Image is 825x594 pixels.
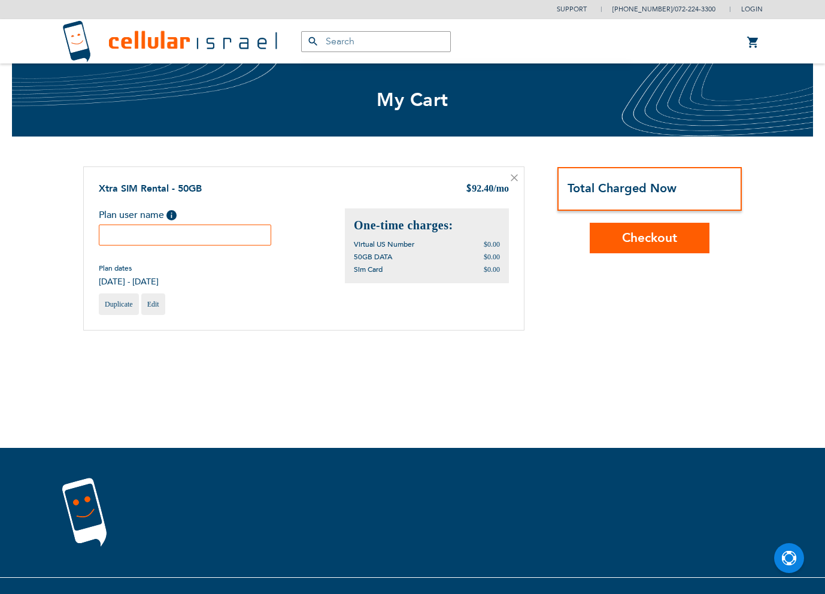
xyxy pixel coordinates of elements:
[354,252,392,262] span: 50GB DATA
[301,31,451,52] input: Search
[105,300,133,308] span: Duplicate
[99,263,159,273] span: Plan dates
[484,240,500,248] span: $0.00
[590,223,709,253] button: Checkout
[354,240,414,249] span: Virtual US Number
[493,183,509,193] span: /mo
[568,180,677,196] strong: Total Charged Now
[99,208,164,222] span: Plan user name
[557,5,587,14] a: Support
[141,293,165,315] a: Edit
[377,87,448,113] span: My Cart
[484,265,500,274] span: $0.00
[354,265,383,274] span: Sim Card
[147,300,159,308] span: Edit
[99,293,139,315] a: Duplicate
[466,182,509,196] div: 92.40
[600,1,715,18] li: /
[99,276,159,287] span: [DATE] - [DATE]
[741,5,763,14] span: Login
[62,20,277,63] img: Cellular Israel
[612,5,672,14] a: [PHONE_NUMBER]
[484,253,500,261] span: $0.00
[675,5,715,14] a: 072-224-3300
[466,183,472,196] span: $
[99,182,202,195] a: Xtra SIM Rental - 50GB
[622,229,677,247] span: Checkout
[354,217,500,234] h2: One-time charges:
[166,210,177,220] span: Help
